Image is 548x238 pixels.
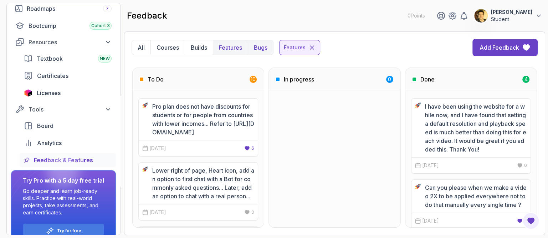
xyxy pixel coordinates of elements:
[244,145,254,151] button: 6
[20,136,116,150] a: analytics
[248,40,273,55] button: Bugs
[254,43,267,52] p: Bugs
[213,40,248,55] button: Features
[415,102,421,108] img: emojie
[244,209,254,215] button: 0
[27,4,112,13] div: Roadmaps
[522,212,539,229] button: Open Feedback Button
[474,9,542,23] button: user profile image[PERSON_NAME]Student
[472,39,538,56] button: Add Feedback
[152,166,254,200] p: Lower right of page, Heart icon, add an option to first chat with a Bot for commonly asked questi...
[106,6,109,11] span: 7
[20,69,116,83] a: certificates
[23,188,104,216] p: Go deeper and learn job-ready skills. Practice with real-world projects, take assessments, and ea...
[29,38,112,46] div: Resources
[491,9,532,16] p: [PERSON_NAME]
[23,223,104,238] button: Try for free
[422,217,439,224] p: [DATE]
[422,162,439,169] p: [DATE]
[150,40,185,55] button: Courses
[480,43,519,52] div: Add Feedback
[524,163,527,168] p: 0
[37,139,62,147] span: Analytics
[132,40,150,55] button: All
[517,163,527,168] button: 0
[148,75,164,84] h3: To Do
[408,12,425,19] p: 0 Points
[11,1,116,16] a: roadmaps
[37,54,63,63] span: Textbook
[284,75,314,84] h3: In progress
[37,71,68,80] span: Certificates
[474,9,488,23] img: user profile image
[142,102,148,108] img: emojie
[57,228,81,234] a: Try for free
[91,23,110,29] span: Cohort 3
[149,209,166,216] p: [DATE]
[11,19,116,33] a: bootcamp
[11,103,116,116] button: Tools
[149,145,166,152] p: [DATE]
[37,89,61,97] span: Licenses
[415,183,421,189] img: emojie
[138,43,145,52] p: All
[251,145,254,151] p: 6
[24,89,32,96] img: jetbrains icon
[251,209,254,215] p: 0
[388,76,391,83] p: 0
[37,122,53,130] span: Board
[284,44,306,51] p: Features
[29,105,112,114] div: Tools
[517,218,527,224] button: 3
[127,10,167,21] h2: feedback
[29,21,112,30] div: Bootcamp
[524,76,527,83] p: 4
[251,76,256,83] p: 10
[20,86,116,100] a: licenses
[219,43,242,52] p: Features
[185,40,213,55] button: Builds
[20,51,116,66] a: textbook
[34,156,93,164] span: Feedback & Features
[152,102,254,137] p: Pro plan does not have discounts for students or for people from countries with lower incomes... ...
[20,119,116,133] a: board
[157,43,179,52] p: Courses
[491,16,532,23] p: Student
[142,166,148,172] img: emojie
[20,153,116,167] a: feedback
[425,183,527,209] p: Can you please when we make a video 2X to be applied everywhere not to do that manually every sin...
[11,36,116,49] button: Resources
[100,56,110,61] span: NEW
[425,102,527,154] p: I have been using the website for a while now, and I have found that setting a default resolution...
[420,75,435,84] h3: Done
[191,43,207,52] p: Builds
